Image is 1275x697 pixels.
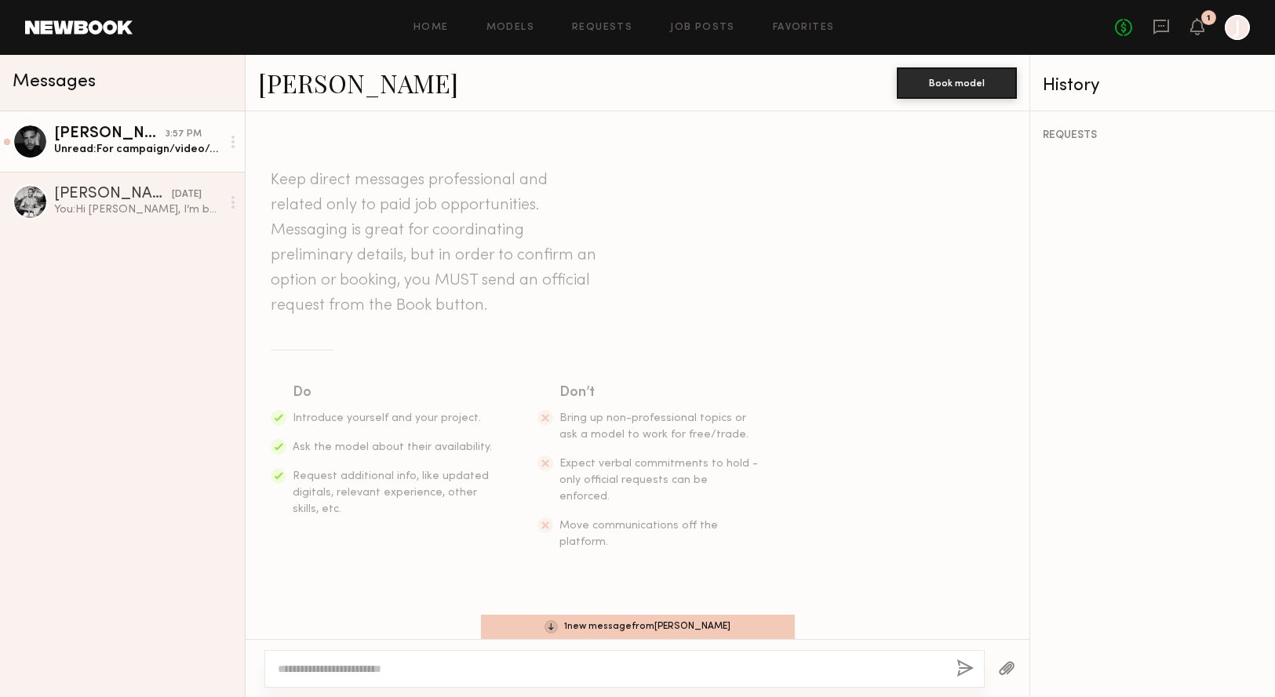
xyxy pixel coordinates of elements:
[13,73,96,91] span: Messages
[293,471,489,514] span: Request additional info, like updated digitals, relevant experience, other skills, etc.
[293,442,492,452] span: Ask the model about their availability.
[559,521,718,547] span: Move communications off the platform.
[773,23,835,33] a: Favorites
[559,459,758,502] span: Expect verbal commitments to hold - only official requests can be enforced.
[897,75,1017,89] a: Book model
[572,23,632,33] a: Requests
[271,168,600,318] header: Keep direct messages professional and related only to paid job opportunities. Messaging is great ...
[293,413,481,423] span: Introduce yourself and your project.
[559,413,749,440] span: Bring up non-professional topics or ask a model to work for free/trade.
[54,202,221,217] div: You: Hi [PERSON_NAME], I’m booking a skincare campaign for a new brand: Freeze 24/7. Details: • D...
[54,142,221,157] div: Unread: For campaign/video/skincare I would ask for more.
[1207,14,1211,23] div: 1
[897,67,1017,99] button: Book model
[1225,15,1250,40] a: J
[486,23,534,33] a: Models
[293,382,494,404] div: Do
[1043,130,1262,141] div: REQUESTS
[166,127,202,142] div: 3:57 PM
[54,187,172,202] div: [PERSON_NAME]
[54,126,166,142] div: [PERSON_NAME]
[481,615,795,639] div: 1 new message from [PERSON_NAME]
[413,23,449,33] a: Home
[1043,77,1262,95] div: History
[559,382,760,404] div: Don’t
[670,23,735,33] a: Job Posts
[258,66,458,100] a: [PERSON_NAME]
[172,187,202,202] div: [DATE]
